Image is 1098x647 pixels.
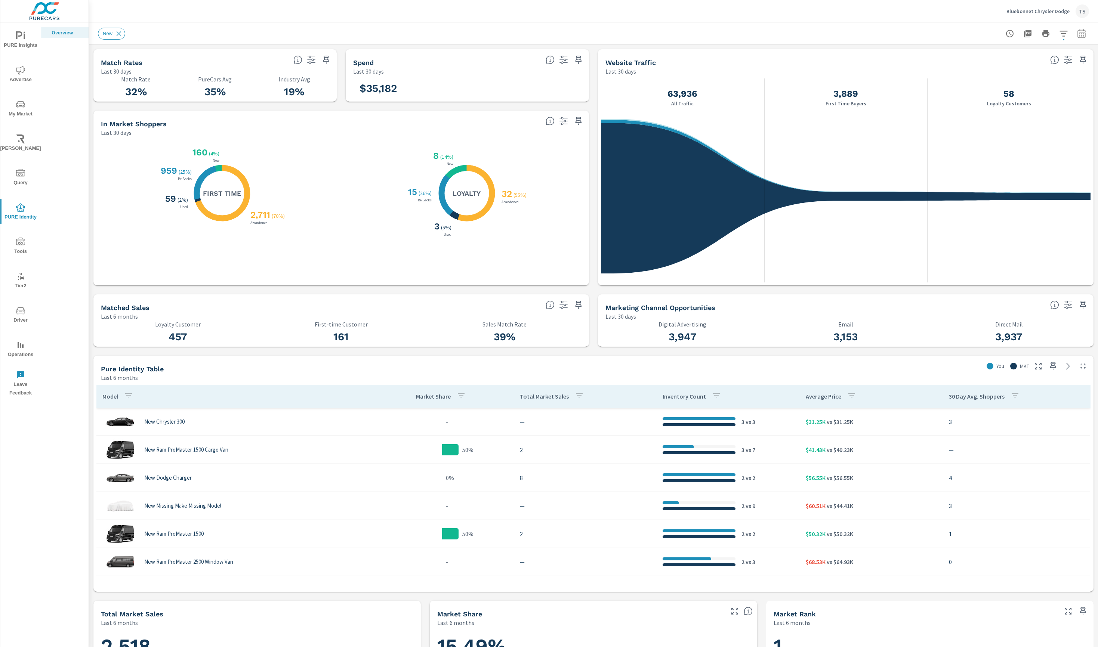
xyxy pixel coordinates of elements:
span: Save this to your personalized report [1077,605,1089,617]
p: vs $64.93K [826,557,853,566]
p: Loyalty Customer [101,321,255,328]
span: Tools [3,238,38,256]
span: New [98,31,117,36]
img: glamour [105,551,135,573]
p: Overview [52,29,83,36]
p: vs $49.23K [826,445,853,454]
p: Inventory Count [663,393,706,400]
p: Last 30 days [101,128,132,137]
button: Print Report [1038,26,1053,41]
span: Save this to your personalized report [573,54,585,66]
p: $56.55K [806,473,826,482]
p: vs 3 [744,557,755,566]
p: 50% [462,529,474,538]
h5: Market Share [437,610,482,618]
span: Loyalty: Matches that have purchased from the dealership before and purchased within the timefram... [546,300,555,309]
p: vs $50.32K [826,529,853,538]
a: See more details in report [1062,360,1074,372]
button: Select Date Range [1074,26,1089,41]
h3: 457 [101,331,255,343]
p: Total Market Sales [520,393,569,400]
span: [PERSON_NAME] [3,134,38,153]
p: Direct Mail [932,321,1086,328]
p: Last 30 days [605,312,636,321]
h3: 15 [407,187,417,197]
p: 0% [446,473,454,482]
p: ( 4% ) [209,150,221,157]
p: New Chrysler 300 [144,418,185,425]
span: Dealer Sales within ZipCode / Total Market Sales. [Market = within dealer PMA (or 60 miles if no ... [744,607,753,616]
p: 2 [741,473,744,482]
span: Leave Feedback [3,371,38,397]
p: vs $31.25K [826,417,853,426]
p: MKT [1020,362,1029,370]
p: $60.51K [806,501,826,510]
button: Apply Filters [1056,26,1071,41]
p: New Ram ProMaster 1500 Cargo Van [144,446,228,453]
div: nav menu [0,22,41,400]
div: New [98,28,125,40]
p: vs $56.55K [826,473,853,482]
span: Save this to your personalized report [573,115,585,127]
img: glamour [105,411,135,433]
p: — [520,501,651,510]
p: Last 30 days [101,67,132,76]
p: 50% [462,445,474,454]
p: Match Rate [101,76,171,83]
span: All traffic is the data we start with. It’s unique personas over a 30-day period. We don’t consid... [1050,55,1059,64]
p: ( 25% ) [179,168,193,175]
h5: Pure Identity Table [101,365,164,373]
p: New [445,162,455,166]
span: Loyalty: Matched has purchased from the dealership before and has exhibited a preference through ... [546,117,555,126]
span: Advertise [3,66,38,84]
div: Overview [41,27,89,38]
span: PURE Insights [3,31,38,50]
p: ( 14% ) [440,154,455,160]
p: Be Backs [416,198,433,202]
p: Last 30 days [605,67,636,76]
h5: Total Market Sales [101,610,163,618]
span: Matched shoppers that can be exported to each channel type. This is targetable traffic. [1050,300,1059,309]
div: TS [1076,4,1089,18]
span: Save this to your personalized report [1077,54,1089,66]
p: vs 2 [744,473,755,482]
p: ( 5% ) [441,224,453,231]
img: glamour [105,495,135,517]
p: 1 [949,529,1084,538]
button: Make Fullscreen [729,605,741,617]
button: "Export Report to PDF" [1020,26,1035,41]
h3: 3,947 [605,331,760,343]
h3: 8 [432,151,439,161]
p: $41.43K [806,445,826,454]
p: Be Backs [176,177,193,181]
p: $31.25K [806,417,826,426]
h3: 19% [259,86,329,98]
span: Save this to your personalized report [1077,299,1089,311]
h5: Spend [353,59,374,66]
p: Used [442,233,453,236]
span: Operations [3,341,38,359]
p: 3 [741,445,744,454]
h5: Matched Sales [101,304,149,312]
p: New Dodge Charger [144,474,192,481]
p: $68.53K [806,557,826,566]
span: Save this to your personalized report [320,54,332,66]
h5: Website Traffic [605,59,656,66]
p: — [949,445,1084,454]
h3: 32% [101,86,171,98]
p: You [996,362,1004,370]
p: Email [769,321,923,328]
p: Bluebonnet Chrysler Dodge [1006,8,1070,15]
p: Last 6 months [437,618,474,627]
p: Market Share [416,393,451,400]
p: Digital Advertising [605,321,760,328]
p: vs 7 [744,445,755,454]
h3: 161 [264,331,419,343]
h3: $35,182 [353,82,404,95]
button: Minimize Widget [1077,360,1089,372]
p: Sales Match Rate [427,321,582,328]
span: Tier2 [3,272,38,290]
button: Make Fullscreen [1062,605,1074,617]
p: 3 [949,417,1084,426]
span: My Market [3,100,38,118]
